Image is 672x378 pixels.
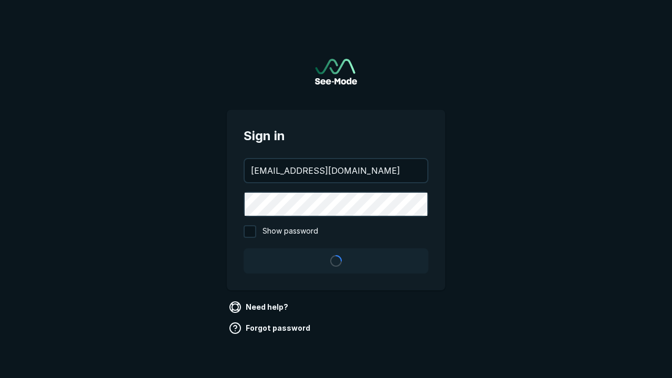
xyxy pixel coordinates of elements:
span: Show password [262,225,318,238]
a: Forgot password [227,320,314,337]
span: Sign in [244,127,428,145]
img: See-Mode Logo [315,59,357,85]
a: Go to sign in [315,59,357,85]
input: your@email.com [245,159,427,182]
a: Need help? [227,299,292,316]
